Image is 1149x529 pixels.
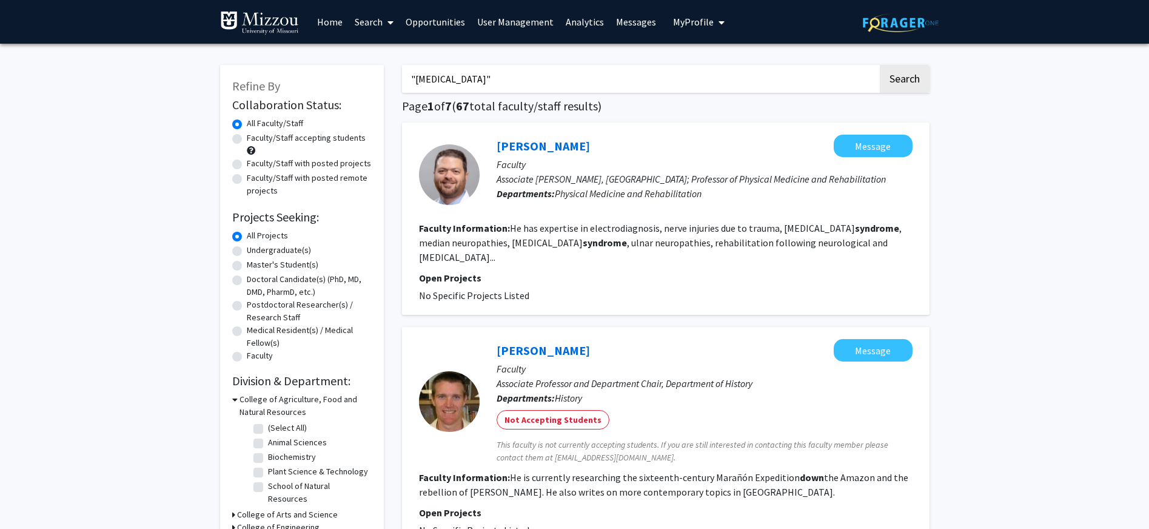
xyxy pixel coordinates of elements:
[555,392,582,404] span: History
[497,343,590,358] a: [PERSON_NAME]
[456,98,469,113] span: 67
[232,374,372,388] h2: Division & Department:
[834,135,913,157] button: Message David Haustein
[834,339,913,362] button: Message Robert Smale
[247,349,273,362] label: Faculty
[419,289,529,302] span: No Specific Projects Listed
[610,1,662,43] a: Messages
[583,237,627,249] b: syndrome
[427,98,434,113] span: 1
[9,474,52,520] iframe: Chat
[497,157,913,172] p: Faculty
[232,78,280,93] span: Refine By
[247,117,303,130] label: All Faculty/Staff
[673,16,714,28] span: My Profile
[349,1,400,43] a: Search
[419,505,913,520] p: Open Projects
[247,244,311,257] label: Undergraduate(s)
[497,376,913,391] p: Associate Professor and Department Chair, Department of History
[268,422,307,434] label: (Select All)
[247,324,372,349] label: Medical Resident(s) / Medical Fellow(s)
[880,65,930,93] button: Search
[560,1,610,43] a: Analytics
[497,410,609,430] mat-chip: Not Accepting Students
[247,229,288,242] label: All Projects
[863,13,939,32] img: ForagerOne Logo
[800,471,824,484] b: down
[247,132,366,144] label: Faculty/Staff accepting students
[232,210,372,224] h2: Projects Seeking:
[497,362,913,376] p: Faculty
[497,138,590,153] a: [PERSON_NAME]
[237,508,338,521] h3: College of Arts and Science
[497,392,555,404] b: Departments:
[402,65,878,93] input: Search Keywords
[419,222,510,234] b: Faculty Information:
[471,1,560,43] a: User Management
[419,471,908,498] fg-read-more: He is currently researching the sixteenth-century Marañón Expedition the Amazon and the rebellion...
[497,187,555,200] b: Departments:
[855,222,899,234] b: syndrome
[268,480,369,505] label: School of Natural Resources
[268,465,368,478] label: Plant Science & Technology
[247,273,372,298] label: Doctoral Candidate(s) (PhD, MD, DMD, PharmD, etc.)
[311,1,349,43] a: Home
[220,11,299,35] img: University of Missouri Logo
[419,271,913,285] p: Open Projects
[555,187,702,200] span: Physical Medicine and Rehabilitation
[247,258,318,271] label: Master's Student(s)
[402,99,930,113] h1: Page of ( total faculty/staff results)
[247,157,371,170] label: Faculty/Staff with posted projects
[419,222,902,263] fg-read-more: He has expertise in electrodiagnosis, nerve injuries due to trauma, [MEDICAL_DATA] , median neuro...
[497,439,913,464] span: This faculty is not currently accepting students. If you are still interested in contacting this ...
[247,172,372,197] label: Faculty/Staff with posted remote projects
[497,172,913,186] p: Associate [PERSON_NAME], [GEOGRAPHIC_DATA]; Professor of Physical Medicine and Rehabilitation
[400,1,471,43] a: Opportunities
[419,471,510,484] b: Faculty Information:
[247,298,372,324] label: Postdoctoral Researcher(s) / Research Staff
[445,98,452,113] span: 7
[232,98,372,112] h2: Collaboration Status:
[268,436,327,449] label: Animal Sciences
[240,393,372,419] h3: College of Agriculture, Food and Natural Resources
[268,451,316,463] label: Biochemistry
